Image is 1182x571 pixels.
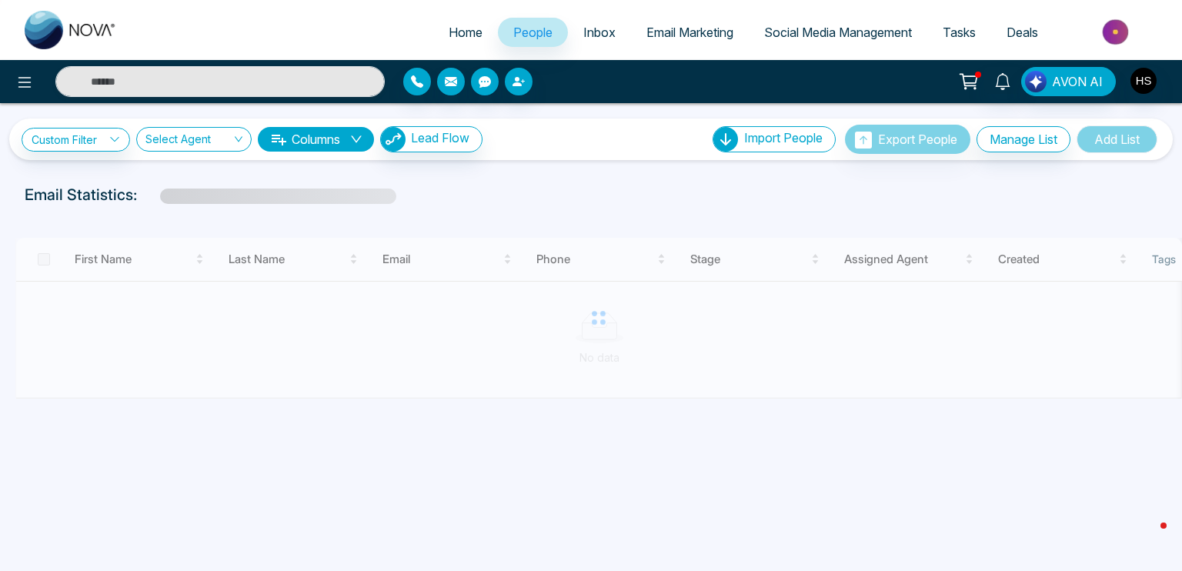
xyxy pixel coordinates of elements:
[381,127,406,152] img: Lead Flow
[764,25,912,40] span: Social Media Management
[513,25,553,40] span: People
[744,130,823,145] span: Import People
[583,25,616,40] span: Inbox
[845,125,970,154] button: Export People
[350,133,362,145] span: down
[380,126,482,152] button: Lead Flow
[631,18,749,47] a: Email Marketing
[943,25,976,40] span: Tasks
[258,127,374,152] button: Columnsdown
[374,126,482,152] a: Lead FlowLead Flow
[411,130,469,145] span: Lead Flow
[749,18,927,47] a: Social Media Management
[25,11,117,49] img: Nova CRM Logo
[498,18,568,47] a: People
[1130,519,1167,556] iframe: Intercom live chat
[568,18,631,47] a: Inbox
[1130,68,1157,94] img: User Avatar
[1025,71,1047,92] img: Lead Flow
[1021,67,1116,96] button: AVON AI
[25,183,137,206] p: Email Statistics:
[927,18,991,47] a: Tasks
[991,18,1053,47] a: Deals
[22,128,130,152] a: Custom Filter
[977,126,1070,152] button: Manage List
[449,25,482,40] span: Home
[433,18,498,47] a: Home
[1052,72,1103,91] span: AVON AI
[1061,15,1173,49] img: Market-place.gif
[1007,25,1038,40] span: Deals
[878,132,957,147] span: Export People
[646,25,733,40] span: Email Marketing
